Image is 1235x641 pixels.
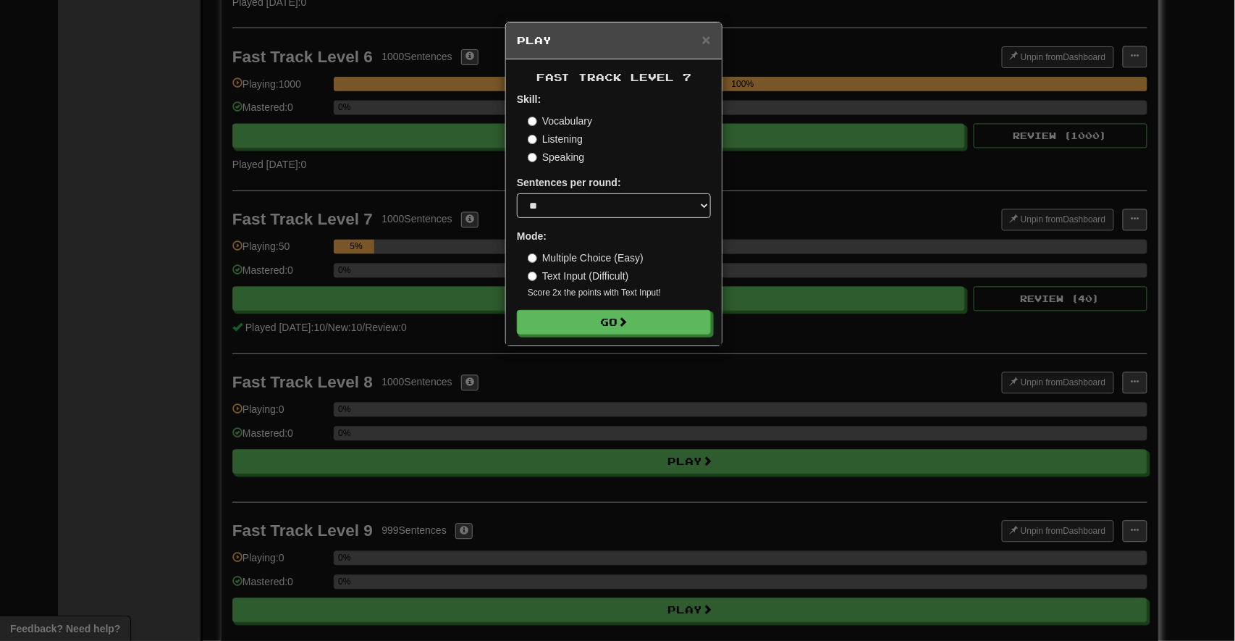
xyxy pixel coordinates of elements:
[528,251,644,265] label: Multiple Choice (Easy)
[528,150,584,164] label: Speaking
[528,132,583,146] label: Listening
[528,135,537,144] input: Listening
[517,93,541,105] strong: Skill:
[528,269,629,283] label: Text Input (Difficult)
[536,71,691,83] span: Fast Track Level 7
[528,114,592,128] label: Vocabulary
[528,254,537,263] input: Multiple Choice (Easy)
[528,287,711,299] small: Score 2x the points with Text Input !
[517,230,547,242] strong: Mode:
[528,272,537,281] input: Text Input (Difficult)
[702,31,711,48] span: ×
[702,32,711,47] button: Close
[528,117,537,126] input: Vocabulary
[517,175,621,190] label: Sentences per round:
[528,153,537,162] input: Speaking
[517,310,711,335] button: Go
[517,33,711,48] h5: Play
